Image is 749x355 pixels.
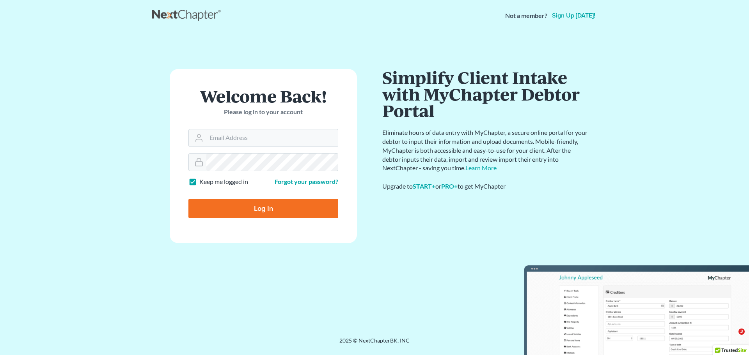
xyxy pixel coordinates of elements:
[550,12,597,19] a: Sign up [DATE]!
[382,182,589,191] div: Upgrade to or to get MyChapter
[382,128,589,173] p: Eliminate hours of data entry with MyChapter, a secure online portal for your debtor to input the...
[206,129,338,147] input: Email Address
[188,108,338,117] p: Please log in to your account
[275,178,338,185] a: Forgot your password?
[505,11,547,20] strong: Not a member?
[722,329,741,347] iframe: Intercom live chat
[188,199,338,218] input: Log In
[738,329,745,335] span: 3
[188,88,338,104] h1: Welcome Back!
[465,164,497,171] a: Learn More
[413,182,435,190] a: START+
[152,337,597,351] div: 2025 © NextChapterBK, INC
[382,69,589,119] h1: Simplify Client Intake with MyChapter Debtor Portal
[199,177,248,186] label: Keep me logged in
[441,182,458,190] a: PRO+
